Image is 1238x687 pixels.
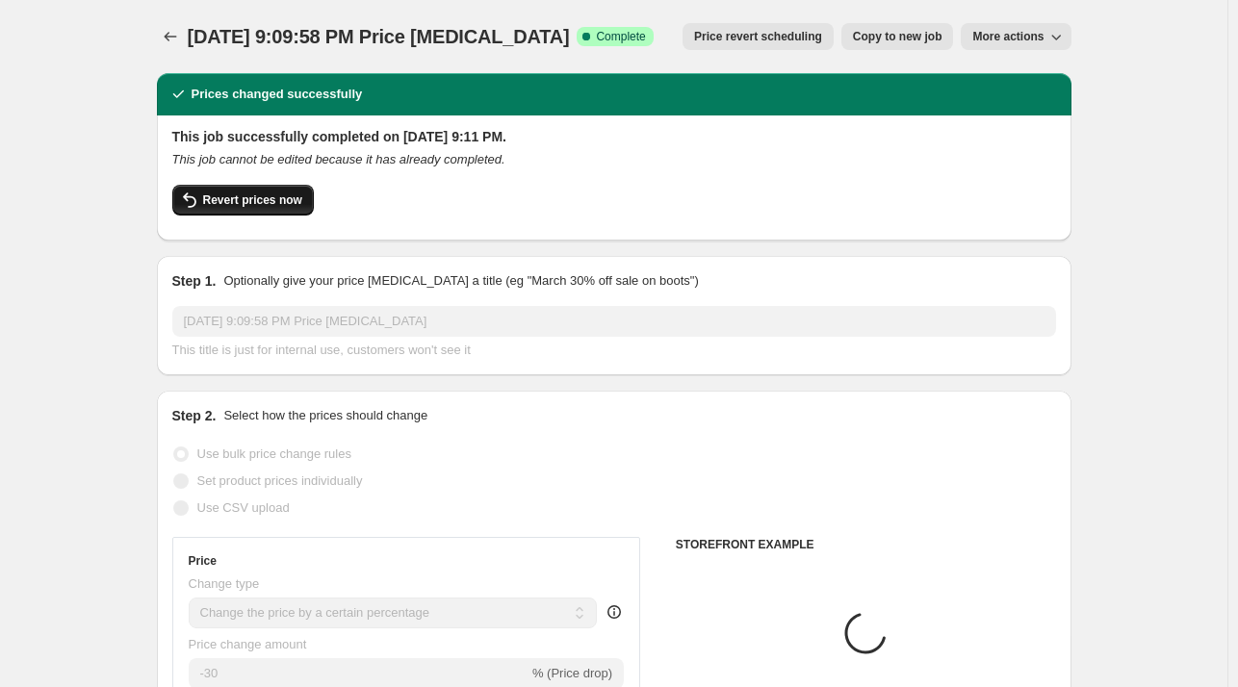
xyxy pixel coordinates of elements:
span: Use CSV upload [197,500,290,515]
h2: Prices changed successfully [192,85,363,104]
span: Set product prices individually [197,473,363,488]
h2: Step 2. [172,406,217,425]
span: [DATE] 9:09:58 PM Price [MEDICAL_DATA] [188,26,570,47]
button: Copy to new job [841,23,954,50]
span: Complete [596,29,645,44]
span: Revert prices now [203,192,302,208]
h2: Step 1. [172,271,217,291]
span: This title is just for internal use, customers won't see it [172,343,471,357]
p: Select how the prices should change [223,406,427,425]
button: More actions [961,23,1070,50]
span: Price revert scheduling [694,29,822,44]
input: 30% off holiday sale [172,306,1056,337]
span: % (Price drop) [532,666,612,680]
button: Price revert scheduling [683,23,834,50]
p: Optionally give your price [MEDICAL_DATA] a title (eg "March 30% off sale on boots") [223,271,698,291]
span: More actions [972,29,1044,44]
span: Use bulk price change rules [197,446,351,461]
span: Change type [189,576,260,591]
span: Price change amount [189,637,307,651]
h2: This job successfully completed on [DATE] 9:11 PM. [172,127,1056,146]
i: This job cannot be edited because it has already completed. [172,152,505,166]
h3: Price [189,553,217,569]
div: help [605,602,624,622]
span: Copy to new job [853,29,942,44]
h6: STOREFRONT EXAMPLE [676,537,1056,552]
button: Price change jobs [157,23,184,50]
button: Revert prices now [172,185,314,216]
